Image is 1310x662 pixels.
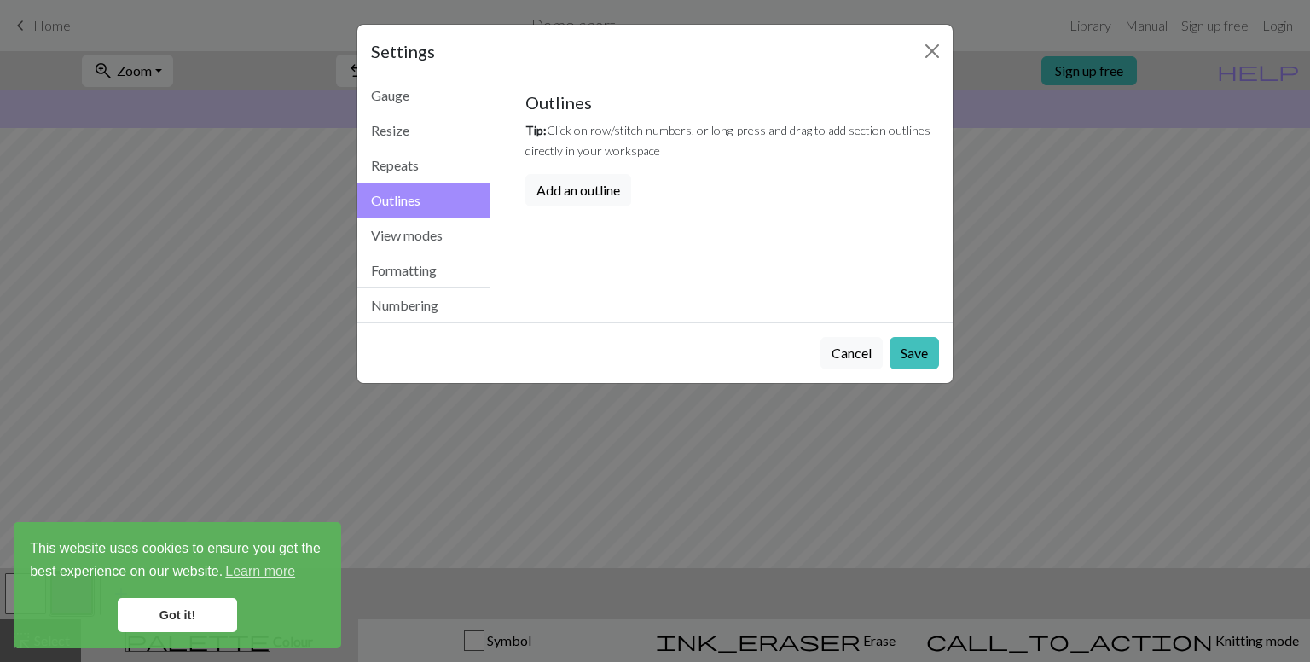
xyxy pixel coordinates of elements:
[525,123,930,158] small: Click on row/stitch numbers, or long-press and drag to add section outlines directly in your work...
[357,183,490,218] button: Outlines
[525,123,547,137] em: Tip:
[223,559,298,584] a: learn more about cookies
[118,598,237,632] a: dismiss cookie message
[525,92,940,113] h5: Outlines
[820,337,883,369] button: Cancel
[357,218,490,253] button: View modes
[30,538,325,584] span: This website uses cookies to ensure you get the best experience on our website.
[371,38,435,64] h5: Settings
[357,113,490,148] button: Resize
[357,78,490,113] button: Gauge
[357,148,490,183] button: Repeats
[14,522,341,648] div: cookieconsent
[890,337,939,369] button: Save
[357,288,490,322] button: Numbering
[525,174,631,206] button: Add an outline
[357,253,490,288] button: Formatting
[919,38,946,65] button: Close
